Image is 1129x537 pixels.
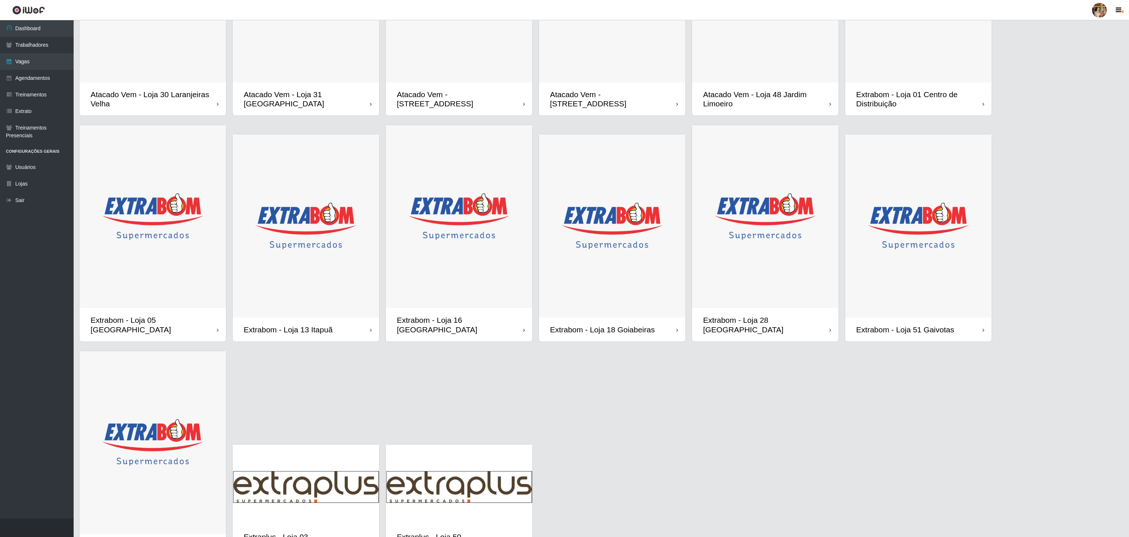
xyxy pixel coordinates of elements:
a: Extrabom - Loja 16 [GEOGRAPHIC_DATA] [386,125,532,342]
img: cardImg [233,445,379,525]
div: Atacado Vem - Loja 30 Laranjeiras Velha [91,90,217,108]
div: Extrabom - Loja 28 [GEOGRAPHIC_DATA] [703,315,829,334]
div: Atacado Vem - [STREET_ADDRESS] [397,90,523,108]
a: Extrabom - Loja 51 Gaivotas [845,134,992,342]
img: cardImg [539,134,685,318]
img: cardImg [80,125,226,308]
div: Extrabom - Loja 18 Goiabeiras [550,325,655,334]
img: cardImg [386,125,532,308]
div: Atacado Vem - [STREET_ADDRESS] [550,90,676,108]
div: Extrabom - Loja 01 Centro de Distribuição [856,90,982,108]
a: Extrabom - Loja 18 Goiabeiras [539,134,685,342]
img: cardImg [692,125,839,308]
img: cardImg [80,351,226,534]
a: Extrabom - Loja 28 [GEOGRAPHIC_DATA] [692,125,839,342]
img: cardImg [386,445,532,525]
div: Extrabom - Loja 16 [GEOGRAPHIC_DATA] [397,315,523,334]
a: Extrabom - Loja 13 Itapuã [233,134,379,342]
div: Atacado Vem - Loja 48 Jardim Limoeiro [703,90,829,108]
a: Extrabom - Loja 05 [GEOGRAPHIC_DATA] [80,125,226,342]
div: Atacado Vem - Loja 31 [GEOGRAPHIC_DATA] [244,90,370,108]
div: Extrabom - Loja 13 Itapuã [244,325,333,334]
img: cardImg [233,134,379,318]
div: Extrabom - Loja 51 Gaivotas [856,325,954,334]
img: CoreUI Logo [12,6,45,15]
div: Extrabom - Loja 05 [GEOGRAPHIC_DATA] [91,315,217,334]
img: cardImg [845,134,992,318]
